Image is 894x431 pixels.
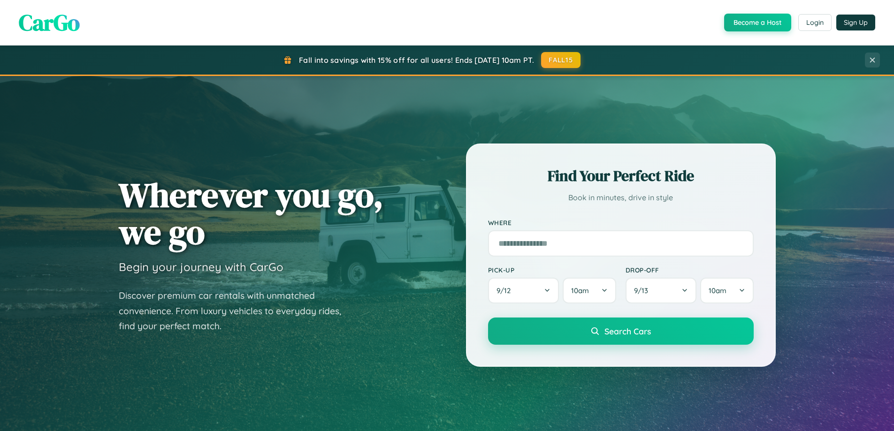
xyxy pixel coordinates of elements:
[488,166,754,186] h2: Find Your Perfect Ride
[626,266,754,274] label: Drop-off
[724,14,791,31] button: Become a Host
[488,219,754,227] label: Where
[709,286,726,295] span: 10am
[571,286,589,295] span: 10am
[700,278,753,303] button: 10am
[488,278,559,303] button: 9/12
[497,286,515,295] span: 9 / 12
[19,7,80,38] span: CarGo
[798,14,832,31] button: Login
[836,15,875,30] button: Sign Up
[626,278,697,303] button: 9/13
[488,318,754,345] button: Search Cars
[488,266,616,274] label: Pick-up
[563,278,616,303] button: 10am
[604,326,651,336] span: Search Cars
[119,176,383,250] h1: Wherever you go, we go
[299,55,534,65] span: Fall into savings with 15% off for all users! Ends [DATE] 10am PT.
[119,260,283,274] h3: Begin your journey with CarGo
[634,286,653,295] span: 9 / 13
[541,52,581,68] button: FALL15
[488,191,754,204] p: Book in minutes, drive in style
[119,288,353,334] p: Discover premium car rentals with unmatched convenience. From luxury vehicles to everyday rides, ...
